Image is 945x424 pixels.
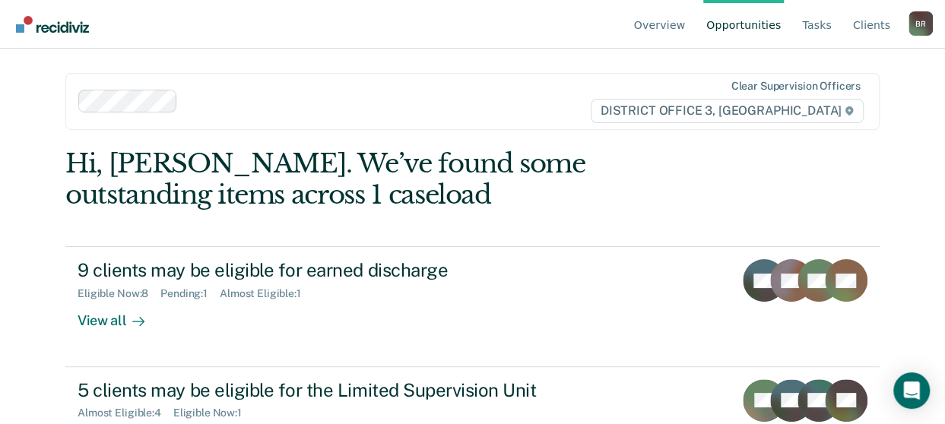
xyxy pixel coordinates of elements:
[65,246,880,366] a: 9 clients may be eligible for earned dischargeEligible Now:8Pending:1Almost Eligible:1View all
[78,259,611,281] div: 9 clients may be eligible for earned discharge
[65,148,717,210] div: Hi, [PERSON_NAME]. We’ve found some outstanding items across 1 caseload
[909,11,933,36] button: Profile dropdown button
[16,16,89,33] img: Recidiviz
[591,99,864,123] span: DISTRICT OFFICE 3, [GEOGRAPHIC_DATA]
[160,287,220,300] div: Pending : 1
[893,372,930,409] div: Open Intercom Messenger
[731,80,860,93] div: Clear supervision officers
[78,300,163,330] div: View all
[220,287,313,300] div: Almost Eligible : 1
[78,407,173,419] div: Almost Eligible : 4
[78,287,160,300] div: Eligible Now : 8
[78,379,611,401] div: 5 clients may be eligible for the Limited Supervision Unit
[173,407,254,419] div: Eligible Now : 1
[909,11,933,36] div: B R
